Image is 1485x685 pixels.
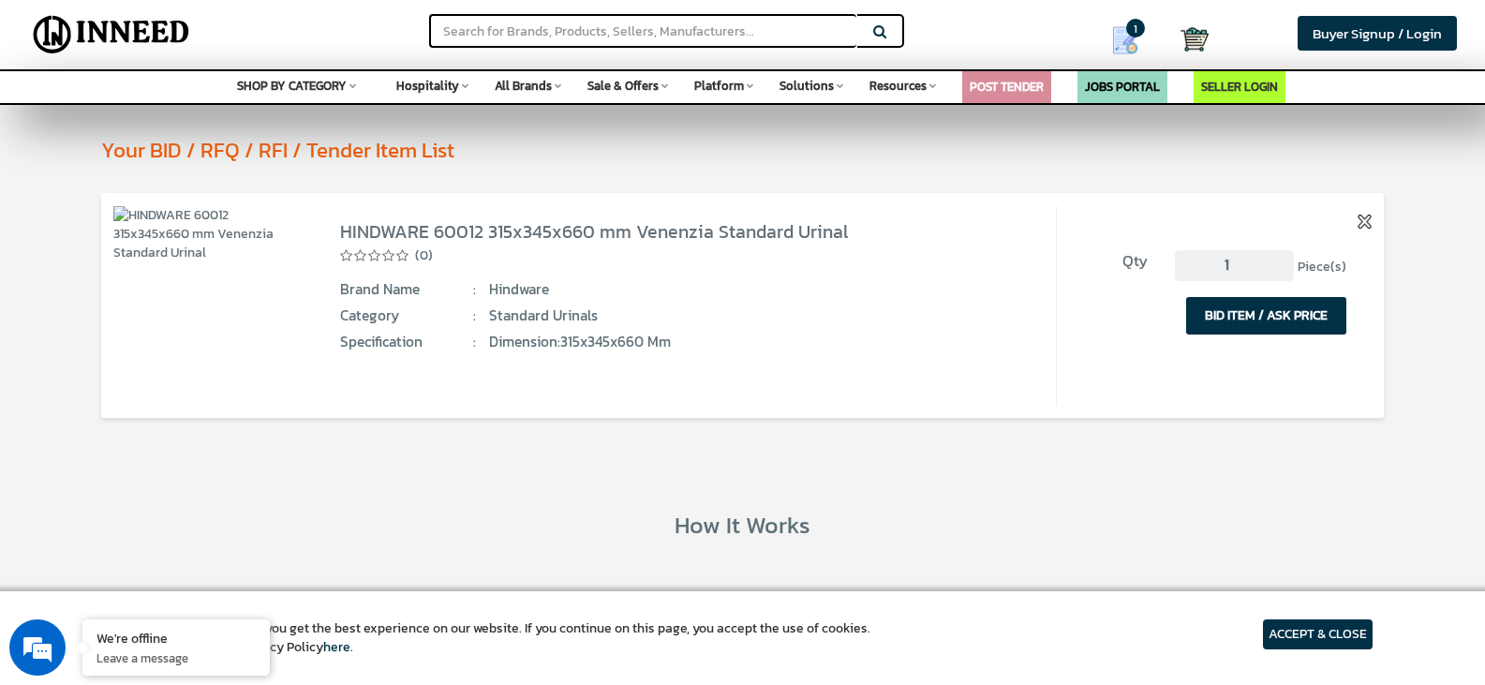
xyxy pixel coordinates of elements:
img: HINDWARE 60012 315x345x660 mm Venenzia Standard Urinal [113,206,302,262]
span: All Brands [495,77,552,95]
p: Leave a message [97,649,256,666]
span: Hindware [489,279,896,300]
span: (0) [415,246,433,265]
span: Sale & Offers [587,77,659,95]
img: Inneed.Market [25,11,198,58]
span: : [473,305,476,326]
span: Buyer Signup / Login [1313,22,1442,44]
span: Platform [694,77,744,95]
article: ACCEPT & CLOSE [1263,619,1373,649]
span: Brand Name [340,279,476,300]
span: Piece(s) [1298,256,1346,275]
div: How It Works [30,508,1456,542]
button: BID ITEM / ASK PRICE [1186,297,1346,335]
textarea: Type your message and click 'Submit' [9,472,357,538]
a: my Quotes 1 [1084,19,1181,62]
a: Buyer Signup / Login [1298,16,1457,51]
article: We use cookies to ensure you get the best experience on our website. If you continue on this page... [112,619,870,657]
span: : [473,332,476,352]
a: here [323,637,350,657]
span: 1 [1126,19,1145,37]
img: Cart [1181,25,1209,53]
em: Submit [275,538,340,563]
span: : [473,279,476,300]
a: HINDWARE 60012 315x345x660 mm Venenzia Standard Urinal [340,217,848,246]
span: Resources [869,77,927,95]
img: Show My Quotes [1111,26,1139,54]
span: Dimension:315x345x660 mm [489,332,896,352]
div: Your BID / RFQ / RFI / Tender Item List [101,135,1456,165]
span: Specification [340,332,476,352]
img: logo_Zg8I0qSkbAqR2WFHt3p6CTuqpyXMFPubPcD2OT02zFN43Cy9FUNNG3NEPhM_Q1qe_.png [32,112,79,123]
a: POST TENDER [970,78,1044,96]
a: Cart [1181,19,1195,60]
span: Standard Urinals [489,305,896,326]
span: Solutions [780,77,834,95]
span: We are offline. Please leave us a message. [39,216,327,406]
div: Minimize live chat window [307,9,352,54]
div: We're offline [97,629,256,647]
img: salesiqlogo_leal7QplfZFryJ6FIlVepeu7OftD7mt8q6exU6-34PB8prfIgodN67KcxXM9Y7JQ_.png [129,453,142,464]
span: SHOP BY CATEGORY [237,77,347,95]
input: Search for Brands, Products, Sellers, Manufacturers... [429,14,856,48]
em: Driven by SalesIQ [147,452,238,465]
img: inneed-close-icon.png [1358,215,1372,229]
span: Category [340,305,476,326]
a: SELLER LOGIN [1201,78,1278,96]
span: Qty [1082,250,1148,273]
div: Leave a message [97,105,315,129]
span: Hospitality [396,77,459,95]
a: JOBS PORTAL [1085,78,1160,96]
